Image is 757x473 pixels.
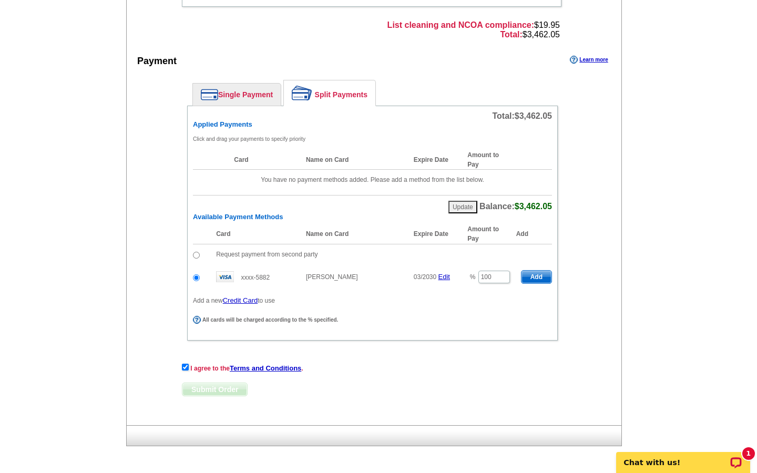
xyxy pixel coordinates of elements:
[193,135,552,144] p: Click and drag your payments to specify priority
[479,202,552,211] span: Balance:
[462,150,516,170] th: Amount to Pay
[414,273,436,281] span: 03/2030
[292,86,312,100] img: split-payment.png
[284,80,375,106] a: Split Payments
[521,271,551,283] span: Add
[470,273,476,281] span: %
[201,89,218,100] img: single-payment.png
[211,224,301,244] th: Card
[193,296,552,305] p: Add a new to use
[448,201,477,213] button: Update
[182,383,247,396] span: Submit Order
[193,170,552,190] td: You have no payment methods added. Please add a method from the list below.
[408,224,462,244] th: Expire Date
[516,224,552,244] th: Add
[193,84,281,106] a: Single Payment
[521,270,552,284] button: Add
[193,213,552,221] h6: Available Payment Methods
[570,56,608,64] a: Learn more
[500,30,522,39] strong: Total:
[387,20,534,29] strong: List cleaning and NCOA compliance:
[216,271,234,282] img: visa.gif
[137,55,177,68] div: Payment
[216,251,318,258] span: Request payment from second party
[609,440,757,473] iframe: LiveChat chat widget
[229,150,301,170] th: Card
[515,202,552,211] span: $3,462.05
[306,273,358,281] span: [PERSON_NAME]
[408,150,462,170] th: Expire Date
[301,224,408,244] th: Name on Card
[193,121,552,128] h6: Applied Payments
[492,111,552,120] span: Total:
[223,296,258,304] a: Credit Card
[241,274,270,281] span: xxxx-5882
[190,365,303,372] strong: I agree to the .
[387,20,560,39] span: $19.95 $3,462.05
[193,316,549,324] div: All cards will be charged according to the % specified.
[438,273,450,281] a: Edit
[462,224,516,244] th: Amount to Pay
[301,150,408,170] th: Name on Card
[515,111,552,120] span: $3,462.05
[230,364,301,372] a: Terms and Conditions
